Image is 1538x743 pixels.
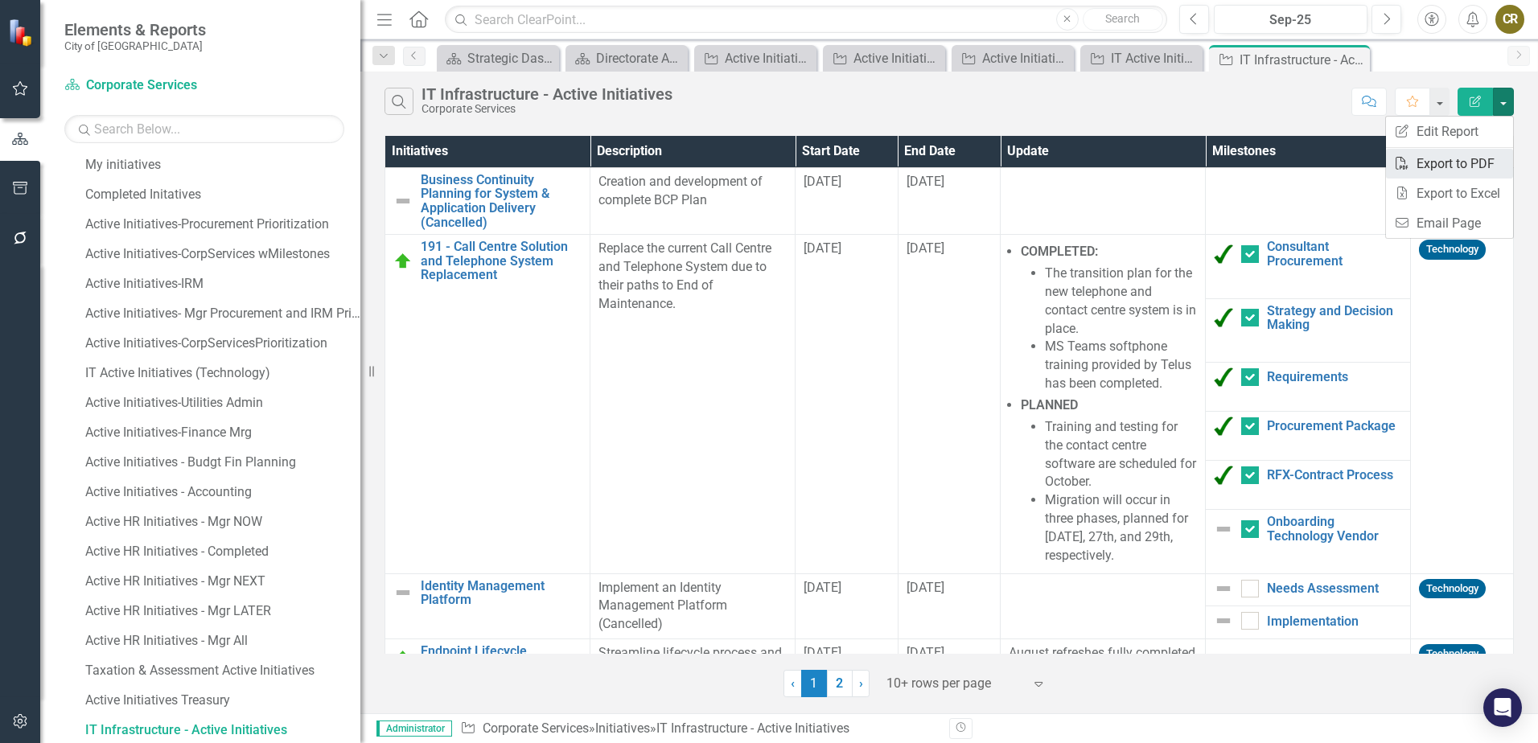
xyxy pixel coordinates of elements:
div: Open Intercom Messenger [1483,688,1522,727]
img: ClearPoint Strategy [8,18,36,47]
a: Active HR Initiatives - Mgr NOW [81,509,360,535]
td: Double-Click to Edit [796,167,899,234]
td: Double-Click to Edit Right Click for Context Menu [385,235,590,573]
input: Search Below... [64,115,344,143]
li: Training and testing for the contact centre software are scheduled for October. [1045,418,1197,491]
div: Active HR Initiatives - Mgr NOW [85,515,360,529]
td: Double-Click to Edit [898,167,1001,234]
td: Double-Click to Edit Right Click for Context Menu [1206,510,1411,573]
span: Technology [1419,240,1486,260]
div: Active Initiatives - Accounting [85,485,360,499]
td: Double-Click to Edit Right Click for Context Menu [1206,412,1411,461]
span: Replace the current Call Centre and Telephone System due to their paths to End of Maintenance. [598,240,771,311]
span: Administrator [376,720,452,737]
span: [DATE] [804,645,841,660]
li: Migration will occur in three phases, planned for [DATE], 27th, and 29th, respectively. [1045,491,1197,564]
div: Completed Initatives [85,187,360,202]
strong: PLANNED [1021,397,1078,413]
img: Not Defined [393,583,413,602]
div: Active Initiatives-IRM [85,277,360,291]
div: Active Initiatives-Procurement Prioritization [85,217,360,232]
span: [DATE] [907,645,944,660]
img: Completed [1214,466,1233,485]
a: Taxation & Assessment Active Initiatives [81,658,360,683]
img: Completed [1214,417,1233,436]
div: » » [460,720,937,738]
div: Corporate Services [422,103,672,115]
div: Taxation & Assessment Active Initiatives [85,663,360,678]
a: Identity Management Platform [421,579,582,607]
div: Strategic Dashboard [467,48,555,68]
td: Double-Click to Edit Right Click for Context Menu [385,573,590,639]
td: Double-Click to Edit [590,573,796,639]
a: Corporate Services [64,76,265,95]
div: Active Initiatives Treasury [85,693,360,708]
td: Double-Click to Edit [1411,573,1514,639]
a: Active HR Initiatives - Mgr LATER [81,598,360,624]
div: Active HR Initiatives - Mgr All [85,634,360,648]
img: On Target [393,252,413,271]
span: › [859,675,863,691]
td: Double-Click to Edit [590,235,796,573]
span: [DATE] [907,580,944,595]
div: Active Initiatives-Utilities Admin [85,396,360,410]
a: Corporate Services [483,720,589,736]
strong: COMPLETED: [1021,244,1098,259]
div: Active Initiatives - Accounting [982,48,1070,68]
div: IT Active Initiatives (Technology) [1111,48,1199,68]
span: 1 [801,670,827,697]
span: [DATE] [907,240,944,256]
td: Double-Click to Edit Right Click for Context Menu [1206,461,1411,510]
a: IT Active Initiatives (Technology) [81,360,360,386]
span: Search [1105,12,1140,25]
a: Strategic Dashboard [441,48,555,68]
td: Double-Click to Edit [898,235,1001,573]
a: Business Continuity Planning for System & Application Delivery (Cancelled) [421,173,582,229]
div: IT Infrastructure - Active Initiatives [85,723,360,737]
span: Technology [1419,644,1486,664]
td: Double-Click to Edit [898,573,1001,639]
td: Double-Click to Edit Right Click for Context Menu [385,167,590,234]
div: Active HR Initiatives - Mgr LATER [85,604,360,618]
a: Completed Initatives [81,182,360,207]
a: Initiatives [595,720,650,736]
div: IT Active Initiatives (Technology) [85,366,360,380]
a: Active HR Initiatives - Mgr All [81,628,360,654]
img: Completed [1214,367,1233,387]
td: Double-Click to Edit [1411,235,1514,573]
a: Needs Assessment [1267,581,1402,596]
div: Active Initiatives-CorpServicesPrioritization [85,336,360,351]
small: City of [GEOGRAPHIC_DATA] [64,39,206,52]
td: Double-Click to Edit Right Click for Context Menu [1206,298,1411,362]
a: Procurement Package [1267,419,1402,433]
div: Active Initiatives - Budgt Fin Planning [853,48,941,68]
a: Directorate Action Plan [570,48,684,68]
a: Active HR Initiatives - Completed [81,539,360,564]
a: Requirements [1267,370,1402,384]
a: Strategy and Decision Making [1267,304,1402,332]
span: [DATE] [804,174,841,189]
td: Double-Click to Edit [1001,573,1206,639]
div: Directorate Action Plan [596,48,684,68]
td: Double-Click to Edit [796,573,899,639]
td: Double-Click to Edit [796,235,899,573]
div: Active Initiatives-Finance Mrg [85,425,360,440]
a: Consultant Procurement [1267,240,1402,268]
a: Active Initiatives-CorpServices wMilestones [81,241,360,267]
div: IT Infrastructure - Active Initiatives [656,720,849,736]
a: Active Initiatives Treasury [81,688,360,713]
div: Active HR Initiatives - Completed [85,544,360,559]
span: Creation and development of complete BCP Plan [598,174,763,207]
a: IT Infrastructure - Active Initiatives [81,717,360,743]
a: Active Initiatives - Accounting [956,48,1070,68]
a: IT Active Initiatives (Technology) [1084,48,1199,68]
a: Email Page [1386,208,1513,238]
td: Double-Click to Edit Right Click for Context Menu [1206,363,1411,412]
span: Technology [1419,579,1486,599]
a: My initiatives [81,152,360,178]
a: Endpoint Lifecycle Modernization [421,644,582,672]
a: Edit Report [1386,117,1513,146]
div: CR [1495,5,1524,34]
a: Active Initiatives-Procurement Prioritization [81,211,360,237]
li: MS Teams softphone training provided by Telus has been completed. [1045,338,1197,393]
